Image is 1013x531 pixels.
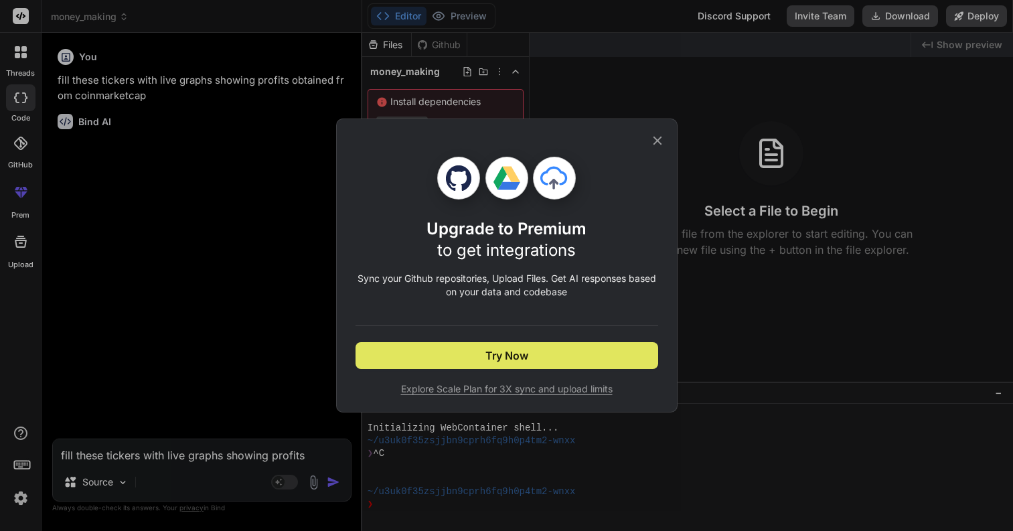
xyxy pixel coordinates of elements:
p: Sync your Github repositories, Upload Files. Get AI responses based on your data and codebase [356,272,658,299]
span: to get integrations [437,240,576,260]
button: Try Now [356,342,658,369]
h1: Upgrade to Premium [426,218,587,261]
span: Explore Scale Plan for 3X sync and upload limits [356,382,658,396]
span: Try Now [485,348,528,364]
